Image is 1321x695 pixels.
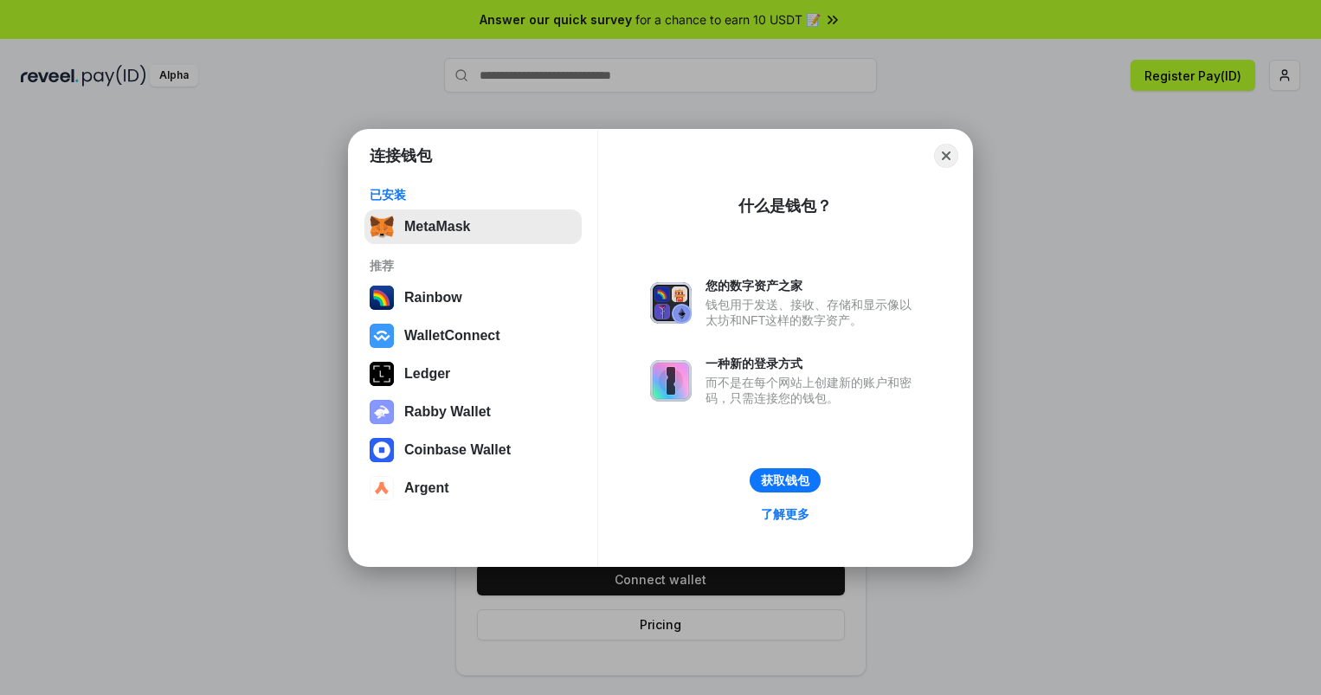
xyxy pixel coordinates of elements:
div: 您的数字资产之家 [706,278,920,293]
button: Rabby Wallet [364,395,582,429]
img: svg+xml,%3Csvg%20width%3D%22120%22%20height%3D%22120%22%20viewBox%3D%220%200%20120%20120%22%20fil... [370,286,394,310]
div: Ledger [404,366,450,382]
div: 一种新的登录方式 [706,356,920,371]
button: Coinbase Wallet [364,433,582,467]
img: svg+xml,%3Csvg%20fill%3D%22none%22%20height%3D%2233%22%20viewBox%3D%220%200%2035%2033%22%20width%... [370,215,394,239]
button: Close [934,144,958,168]
button: WalletConnect [364,319,582,353]
div: MetaMask [404,219,470,235]
div: Coinbase Wallet [404,442,511,458]
img: svg+xml,%3Csvg%20xmlns%3D%22http%3A%2F%2Fwww.w3.org%2F2000%2Fsvg%22%20fill%3D%22none%22%20viewBox... [650,360,692,402]
div: Rabby Wallet [404,404,491,420]
div: 已安装 [370,187,577,203]
img: svg+xml,%3Csvg%20width%3D%2228%22%20height%3D%2228%22%20viewBox%3D%220%200%2028%2028%22%20fill%3D... [370,438,394,462]
a: 了解更多 [751,503,820,525]
div: 什么是钱包？ [738,196,832,216]
button: Rainbow [364,280,582,315]
div: 了解更多 [761,506,809,522]
button: 获取钱包 [750,468,821,492]
button: MetaMask [364,209,582,244]
img: svg+xml,%3Csvg%20width%3D%2228%22%20height%3D%2228%22%20viewBox%3D%220%200%2028%2028%22%20fill%3D... [370,324,394,348]
img: svg+xml,%3Csvg%20xmlns%3D%22http%3A%2F%2Fwww.w3.org%2F2000%2Fsvg%22%20fill%3D%22none%22%20viewBox... [650,282,692,324]
div: Argent [404,480,449,496]
div: 推荐 [370,258,577,273]
div: 而不是在每个网站上创建新的账户和密码，只需连接您的钱包。 [706,375,920,406]
div: WalletConnect [404,328,500,344]
div: 获取钱包 [761,473,809,488]
button: Ledger [364,357,582,391]
div: Rainbow [404,290,462,306]
div: 钱包用于发送、接收、存储和显示像以太坊和NFT这样的数字资产。 [706,297,920,328]
button: Argent [364,471,582,505]
img: svg+xml,%3Csvg%20width%3D%2228%22%20height%3D%2228%22%20viewBox%3D%220%200%2028%2028%22%20fill%3D... [370,476,394,500]
img: svg+xml,%3Csvg%20xmlns%3D%22http%3A%2F%2Fwww.w3.org%2F2000%2Fsvg%22%20width%3D%2228%22%20height%3... [370,362,394,386]
img: svg+xml,%3Csvg%20xmlns%3D%22http%3A%2F%2Fwww.w3.org%2F2000%2Fsvg%22%20fill%3D%22none%22%20viewBox... [370,400,394,424]
h1: 连接钱包 [370,145,432,166]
